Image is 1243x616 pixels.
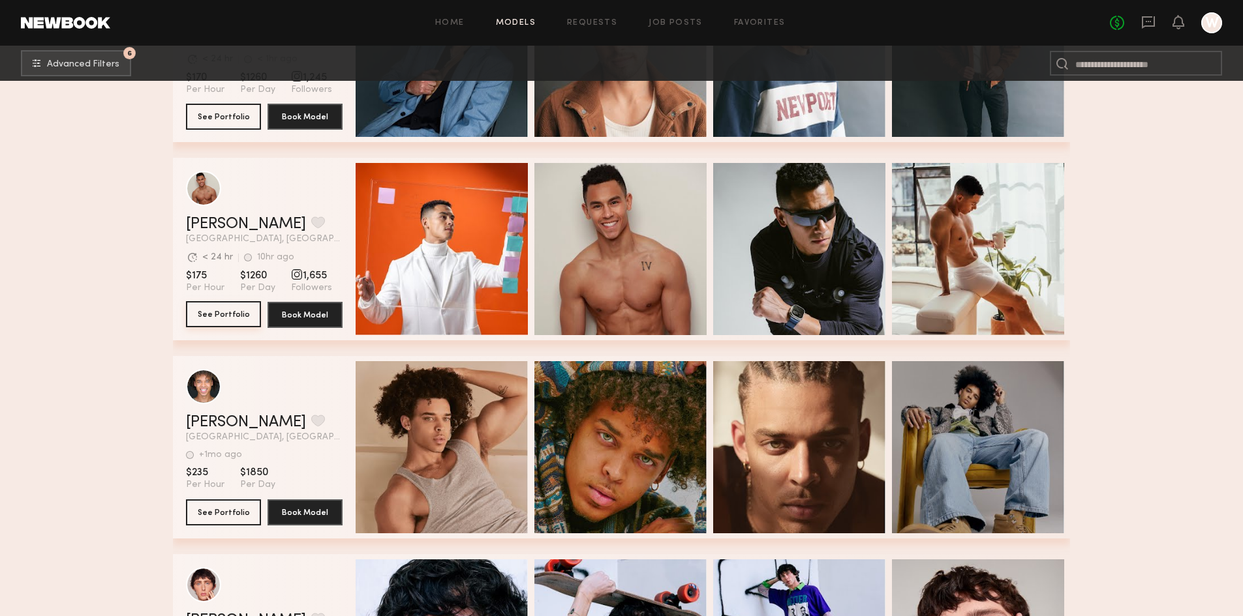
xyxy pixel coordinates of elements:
a: Job Posts [649,19,703,27]
a: See Portfolio [186,302,261,328]
button: Book Model [268,302,343,328]
span: $1260 [240,269,275,282]
span: 1,655 [291,269,332,282]
span: 6 [127,50,132,56]
span: $1850 [240,466,275,479]
button: Book Model [268,104,343,130]
span: Per Hour [186,479,224,491]
span: Per Day [240,84,275,96]
span: $175 [186,269,224,282]
div: 10hr ago [257,253,294,262]
div: +1mo ago [199,450,242,460]
button: See Portfolio [186,499,261,525]
button: See Portfolio [186,301,261,327]
span: Per Day [240,282,275,294]
span: Followers [291,282,332,294]
button: 6Advanced Filters [21,50,131,76]
a: Home [435,19,465,27]
span: $235 [186,466,224,479]
a: Favorites [734,19,786,27]
span: Per Hour [186,282,224,294]
span: Advanced Filters [47,60,119,69]
a: Models [496,19,536,27]
span: [GEOGRAPHIC_DATA], [GEOGRAPHIC_DATA] [186,235,343,244]
a: [PERSON_NAME] [186,216,306,232]
span: Per Hour [186,84,224,96]
button: Book Model [268,499,343,525]
a: [PERSON_NAME] [186,415,306,430]
div: < 24 hr [202,253,233,262]
span: Per Day [240,479,275,491]
a: Requests [567,19,617,27]
button: See Portfolio [186,104,261,130]
span: [GEOGRAPHIC_DATA], [GEOGRAPHIC_DATA] [186,433,343,442]
a: W [1201,12,1222,33]
span: Followers [291,84,332,96]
